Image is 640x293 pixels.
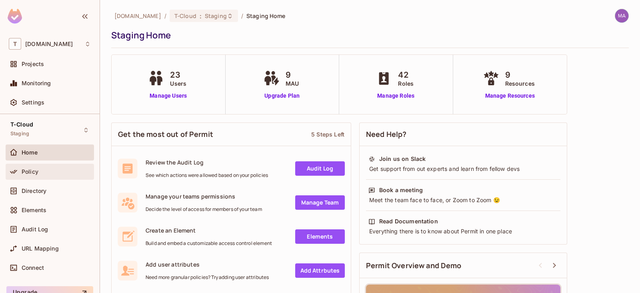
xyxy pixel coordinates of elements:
[146,240,272,247] span: Build and embed a customizable access control element
[368,227,558,235] div: Everything there is to know about Permit in one place
[22,99,44,106] span: Settings
[505,69,535,81] span: 9
[9,38,21,50] span: T
[146,227,272,234] span: Create an Element
[398,79,414,88] span: Roles
[114,12,161,20] span: the active workspace
[118,129,213,139] span: Get the most out of Permit
[22,226,48,233] span: Audit Log
[368,165,558,173] div: Get support from out experts and learn from fellow devs
[10,121,33,128] span: T-Cloud
[366,261,462,271] span: Permit Overview and Demo
[295,195,345,210] a: Manage Team
[295,161,345,176] a: Audit Log
[146,193,262,200] span: Manage your teams permissions
[295,263,345,278] a: Add Attrbutes
[146,172,268,179] span: See which actions were allowed based on your policies
[22,207,46,213] span: Elements
[170,79,186,88] span: Users
[286,69,299,81] span: 9
[398,69,414,81] span: 42
[146,274,269,281] span: Need more granular policies? Try adding user attributes
[366,129,407,139] span: Need Help?
[22,80,51,86] span: Monitoring
[146,92,190,100] a: Manage Users
[22,149,38,156] span: Home
[22,245,59,252] span: URL Mapping
[174,12,196,20] span: T-Cloud
[374,92,418,100] a: Manage Roles
[8,9,22,24] img: SReyMgAAAABJRU5ErkJggg==
[22,265,44,271] span: Connect
[286,79,299,88] span: MAU
[22,61,44,67] span: Projects
[379,217,438,225] div: Read Documentation
[170,69,186,81] span: 23
[25,41,73,47] span: Workspace: t-mobile.com
[22,169,38,175] span: Policy
[481,92,539,100] a: Manage Resources
[241,12,243,20] li: /
[311,130,344,138] div: 5 Steps Left
[111,29,625,41] div: Staging Home
[22,188,46,194] span: Directory
[615,9,628,22] img: maheshbabu.samsani1@t-mobile.com
[146,261,269,268] span: Add user attributes
[146,206,262,213] span: Decide the level of access for members of your team
[505,79,535,88] span: Resources
[295,229,345,244] a: Elements
[379,155,426,163] div: Join us on Slack
[10,130,29,137] span: Staging
[368,196,558,204] div: Meet the team face to face, or Zoom to Zoom 😉
[146,159,268,166] span: Review the Audit Log
[262,92,303,100] a: Upgrade Plan
[246,12,286,20] span: Staging Home
[379,186,423,194] div: Book a meeting
[199,13,202,19] span: :
[205,12,227,20] span: Staging
[164,12,166,20] li: /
